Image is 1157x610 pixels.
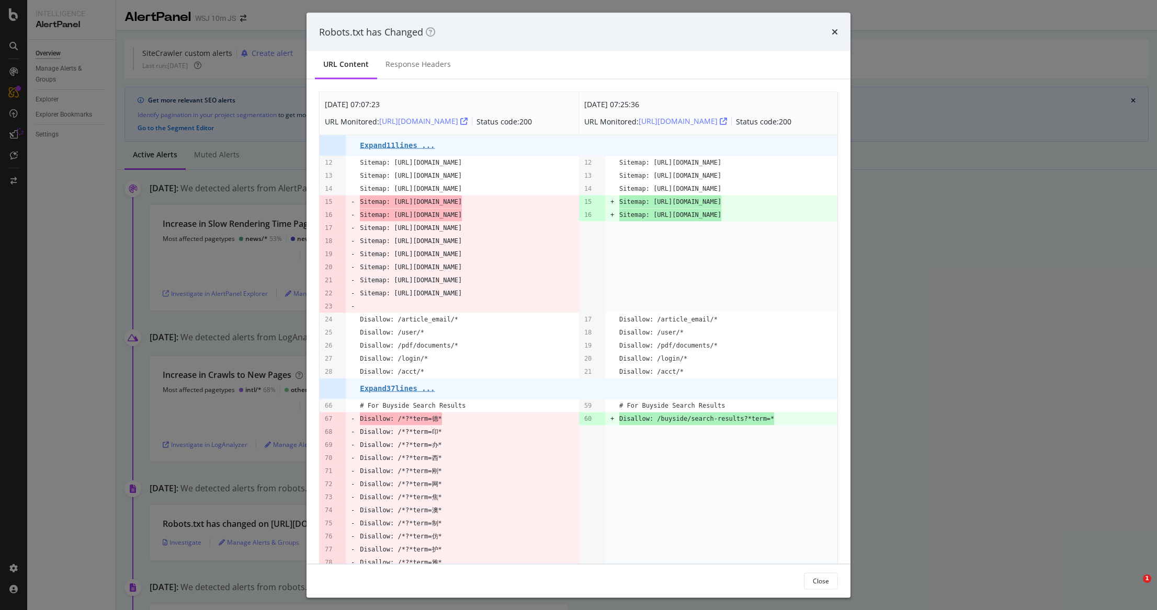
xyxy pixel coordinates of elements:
[584,352,592,365] pre: 20
[619,412,774,425] span: Disallow: /buyside/search-results?*term=*
[325,326,332,339] pre: 25
[325,221,332,234] pre: 17
[325,399,332,412] pre: 66
[351,438,355,451] pre: -
[360,156,462,169] pre: Sitemap: [URL][DOMAIN_NAME]
[360,399,466,412] pre: # For Buyside Search Results
[325,516,332,530] pre: 75
[360,556,442,569] pre: Disallow: /*?*term=雅*
[584,412,592,425] pre: 60
[323,59,369,70] div: URL Content
[360,438,442,451] pre: Disallow: /*?*term=办*
[639,116,727,126] a: [URL][DOMAIN_NAME]
[584,326,592,339] pre: 18
[360,182,462,195] pre: Sitemap: [URL][DOMAIN_NAME]
[325,451,332,464] pre: 70
[360,490,442,503] pre: Disallow: /*?*term=焦*
[351,464,355,477] pre: -
[325,286,332,300] pre: 22
[351,490,355,503] pre: -
[804,572,838,589] button: Close
[584,339,592,352] pre: 19
[610,208,614,221] pre: +
[325,208,332,221] pre: 16
[325,490,332,503] pre: 73
[639,116,727,126] div: [URL][DOMAIN_NAME]
[619,313,718,326] pre: Disallow: /article_email/*
[325,543,332,556] pre: 77
[351,530,355,543] pre: -
[619,365,684,378] pre: Disallow: /acct/*
[360,352,428,365] pre: Disallow: /login/*
[619,182,721,195] pre: Sitemap: [URL][DOMAIN_NAME]
[584,313,592,326] pre: 17
[325,556,332,569] pre: 78
[360,365,424,378] pre: Disallow: /acct/*
[325,339,332,352] pre: 26
[584,208,592,221] pre: 16
[360,516,442,530] pre: Disallow: /*?*term=制*
[351,503,355,516] pre: -
[325,477,332,490] pre: 72
[360,195,462,208] span: Sitemap: [URL][DOMAIN_NAME]
[360,326,424,339] pre: Disallow: /user/*
[351,477,355,490] pre: -
[619,352,687,365] pre: Disallow: /login/*
[351,451,355,464] pre: -
[325,260,332,273] pre: 20
[325,113,532,130] div: URL Monitored: Status code: 200
[325,352,332,365] pre: 27
[360,412,442,425] span: Disallow: /*?*term=德*
[325,300,332,313] pre: 23
[351,516,355,530] pre: -
[325,98,532,111] div: [DATE] 07:07:23
[351,300,355,313] pre: -
[351,260,355,273] pre: -
[325,169,332,182] pre: 13
[610,195,614,208] pre: +
[360,260,462,273] pre: Sitemap: [URL][DOMAIN_NAME]
[351,273,355,286] pre: -
[360,464,442,477] pre: Disallow: /*?*term=刚*
[813,576,829,585] div: Close
[639,113,727,130] button: [URL][DOMAIN_NAME]
[307,13,850,597] div: modal
[619,326,684,339] pre: Disallow: /user/*
[351,234,355,247] pre: -
[379,116,468,126] a: [URL][DOMAIN_NAME]
[360,530,442,543] pre: Disallow: /*?*term=仿*
[351,286,355,300] pre: -
[325,182,332,195] pre: 14
[325,365,332,378] pre: 28
[360,247,462,260] pre: Sitemap: [URL][DOMAIN_NAME]
[360,339,458,352] pre: Disallow: /pdf/documents/*
[619,339,718,352] pre: Disallow: /pdf/documents/*
[584,182,592,195] pre: 14
[360,141,435,149] pre: Expand 11 lines ...
[325,273,332,286] pre: 21
[619,399,725,412] pre: # For Buyside Search Results
[325,156,332,169] pre: 12
[360,208,462,221] span: Sitemap: [URL][DOMAIN_NAME]
[379,116,468,126] div: [URL][DOMAIN_NAME]
[1121,574,1147,600] iframe: Intercom live chat
[351,556,355,569] pre: -
[379,113,468,130] button: [URL][DOMAIN_NAME]
[325,412,332,425] pre: 67
[325,195,332,208] pre: 15
[351,208,355,221] pre: -
[584,156,592,169] pre: 12
[832,25,838,39] div: times
[360,221,462,234] pre: Sitemap: [URL][DOMAIN_NAME]
[351,412,355,425] pre: -
[351,425,355,438] pre: -
[351,221,355,234] pre: -
[1143,574,1151,583] span: 1
[351,247,355,260] pre: -
[610,412,614,425] pre: +
[325,313,332,326] pre: 24
[619,169,721,182] pre: Sitemap: [URL][DOMAIN_NAME]
[325,464,332,477] pre: 71
[619,208,721,221] span: Sitemap: [URL][DOMAIN_NAME]
[360,286,462,300] pre: Sitemap: [URL][DOMAIN_NAME]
